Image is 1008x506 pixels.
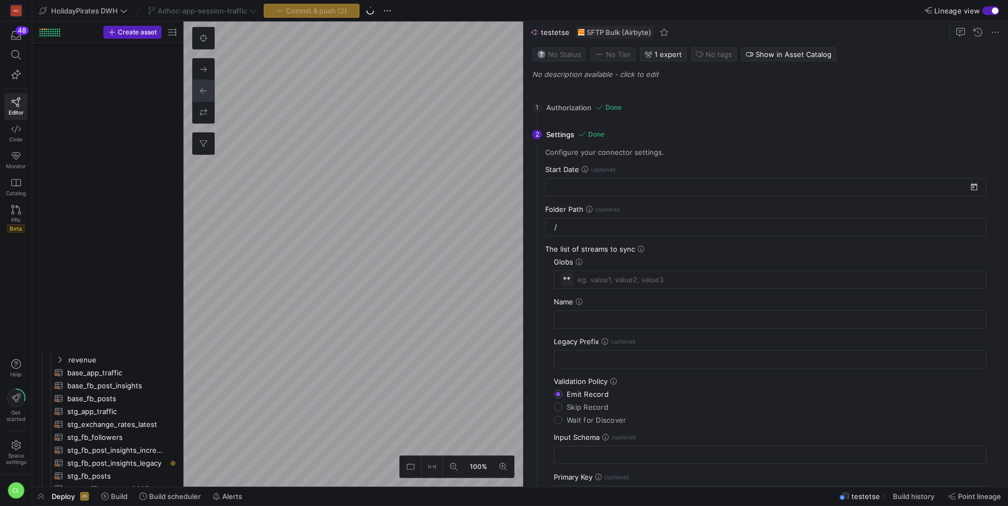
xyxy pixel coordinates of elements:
span: Primary Key [554,473,593,481]
span: stg_fb_post_insights_increment​​​​​​​​​​ [67,444,166,457]
button: Alerts [208,487,247,505]
span: The list of streams to sync [545,245,635,253]
span: stg_exchange_rates_latest​​​​​​​​​​ [67,418,166,431]
button: Getstarted [4,384,27,426]
button: Show in Asset Catalog [741,47,836,61]
span: Code [9,136,23,142]
button: Build [96,487,132,505]
span: Help [9,371,23,377]
span: Editor [9,109,24,116]
span: Deploy [52,492,75,501]
span: No tags [706,50,732,59]
span: Skip Record [567,403,608,411]
span: SFTP Bulk (Airbyte) [587,28,651,37]
span: base_fb_posts​​​​​​​​​​ [67,393,166,405]
div: Press SPACE to select this row. [37,444,179,457]
span: base_fb_post_insights​​​​​​​​​​ [67,380,166,392]
img: No status [537,50,546,59]
div: Press SPACE to select this row. [37,431,179,444]
div: Press SPACE to select this row. [37,457,179,469]
button: No tierNo Tier [590,47,636,61]
span: stg_fb_followers​​​​​​​​​​ [67,431,166,444]
span: Point lineage [958,492,1001,501]
span: No Status [537,50,581,59]
div: Press SPACE to select this row. [37,366,179,379]
span: PRs [11,217,20,223]
span: Start Date [545,165,579,174]
div: Press SPACE to select this row. [37,405,179,418]
button: 1 expert [640,47,687,61]
input: eg. value1, value2, value3 [577,273,980,286]
span: HolidayPirates DWH [51,6,118,15]
a: base_fb_post_insights​​​​​​​​​​ [37,379,179,392]
img: undefined [578,29,584,35]
span: Beta [7,224,25,233]
span: stg_traffic_targets_2025​​​​​​​​​​ [67,483,166,495]
div: Press SPACE to select this row. [37,353,179,366]
span: testetse [541,28,569,37]
span: Space settings [6,452,26,465]
a: stg_fb_post_insights_legacy​​​​​​​​​​ [37,457,179,469]
a: stg_exchange_rates_latest​​​​​​​​​​ [37,418,179,431]
div: HG [11,5,22,16]
span: base_app_traffic​​​​​​​​​​ [67,367,166,379]
button: Point lineage [943,487,1006,505]
span: testetse [851,492,880,501]
div: Press SPACE to select this row. [37,392,179,405]
span: stg_app_traffic​​​​​​​​​​ [67,405,166,418]
button: Create asset [103,26,161,39]
button: HolidayPirates DWH [37,4,130,18]
span: Build scheduler [149,492,201,501]
span: Folder Path [545,205,583,213]
span: revenue [68,354,177,366]
a: Catalog [4,174,27,201]
span: Build [111,492,128,501]
button: No tags [691,47,737,61]
span: stg_fb_posts​​​​​​​​​​ [67,470,166,482]
button: No statusNo Status [532,47,586,61]
a: base_app_traffic​​​​​​​​​​ [37,366,179,379]
button: Build scheduler [135,487,206,505]
div: 48 [16,26,29,35]
span: Lineage view [934,6,980,15]
button: CL [4,479,27,502]
span: Validation Policy [554,377,608,386]
a: stg_traffic_targets_2025​​​​​​​​​​ [37,482,179,495]
a: stg_fb_followers​​​​​​​​​​ [37,431,179,444]
span: Name [554,297,573,306]
span: Catalog [6,190,26,196]
span: Emit Record [567,390,609,398]
a: stg_fb_post_insights_increment​​​​​​​​​​ [37,444,179,457]
button: 48 [4,26,27,45]
a: stg_app_traffic​​​​​​​​​​ [37,405,179,418]
span: Show in Asset Catalog [756,50,831,59]
span: Get started [6,409,25,422]
div: Press SPACE to select this row. [37,379,179,392]
span: Create asset [118,28,157,36]
span: stg_fb_post_insights_legacy​​​​​​​​​​ [67,457,166,469]
a: Spacesettings [4,436,27,470]
button: Build history [888,487,941,505]
a: Monitor [4,147,27,174]
span: Legacy Prefix [554,337,599,346]
button: Help [4,354,27,382]
div: Configure your connector settings. [545,148,986,156]
button: Open calendar [969,182,979,193]
div: Press SPACE to select this row. [37,482,179,495]
span: 1 expert [654,50,682,59]
span: Build history [893,492,934,501]
span: Alerts [222,492,242,501]
a: stg_fb_posts​​​​​​​​​​ [37,469,179,482]
p: No description available - click to edit [532,70,1004,79]
span: Monitor [6,163,26,169]
span: No Tier [595,50,631,59]
a: PRsBeta [4,201,27,237]
div: CL [8,482,25,499]
img: No tier [595,50,604,59]
a: Code [4,120,27,147]
span: Globs [554,258,573,266]
div: Press SPACE to select this row. [37,418,179,431]
div: Press SPACE to select this row. [37,469,179,482]
span: Input Schema [554,433,600,441]
a: Editor [4,93,27,120]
